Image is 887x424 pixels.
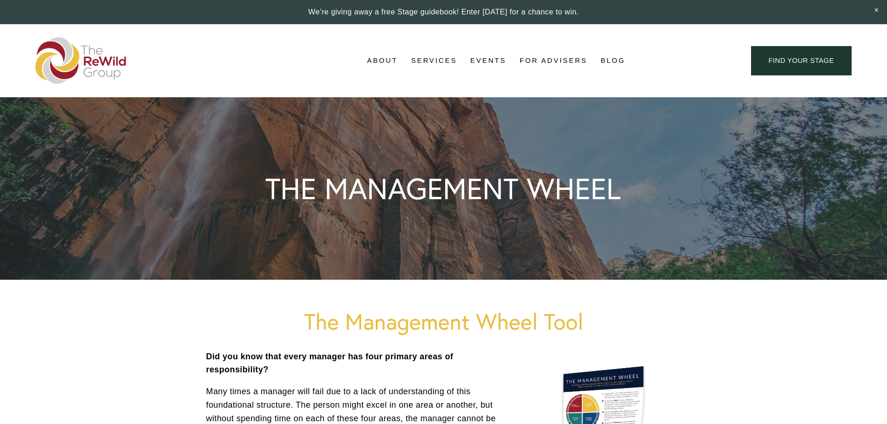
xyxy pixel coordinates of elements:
a: Blog [601,54,625,68]
a: folder dropdown [367,54,398,68]
a: Events [470,54,506,68]
a: folder dropdown [411,54,457,68]
strong: every manager has four primary areas of responsibility? [206,352,456,375]
img: The ReWild Group [35,37,127,84]
h1: THE MANAGEMENT WHEEL [265,174,621,203]
span: About [367,54,398,67]
span: Services [411,54,457,67]
a: For Advisers [520,54,587,68]
strong: Did you know that [206,352,282,361]
a: find your stage [751,46,852,75]
h1: The Management Wheel Tool [206,309,681,334]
